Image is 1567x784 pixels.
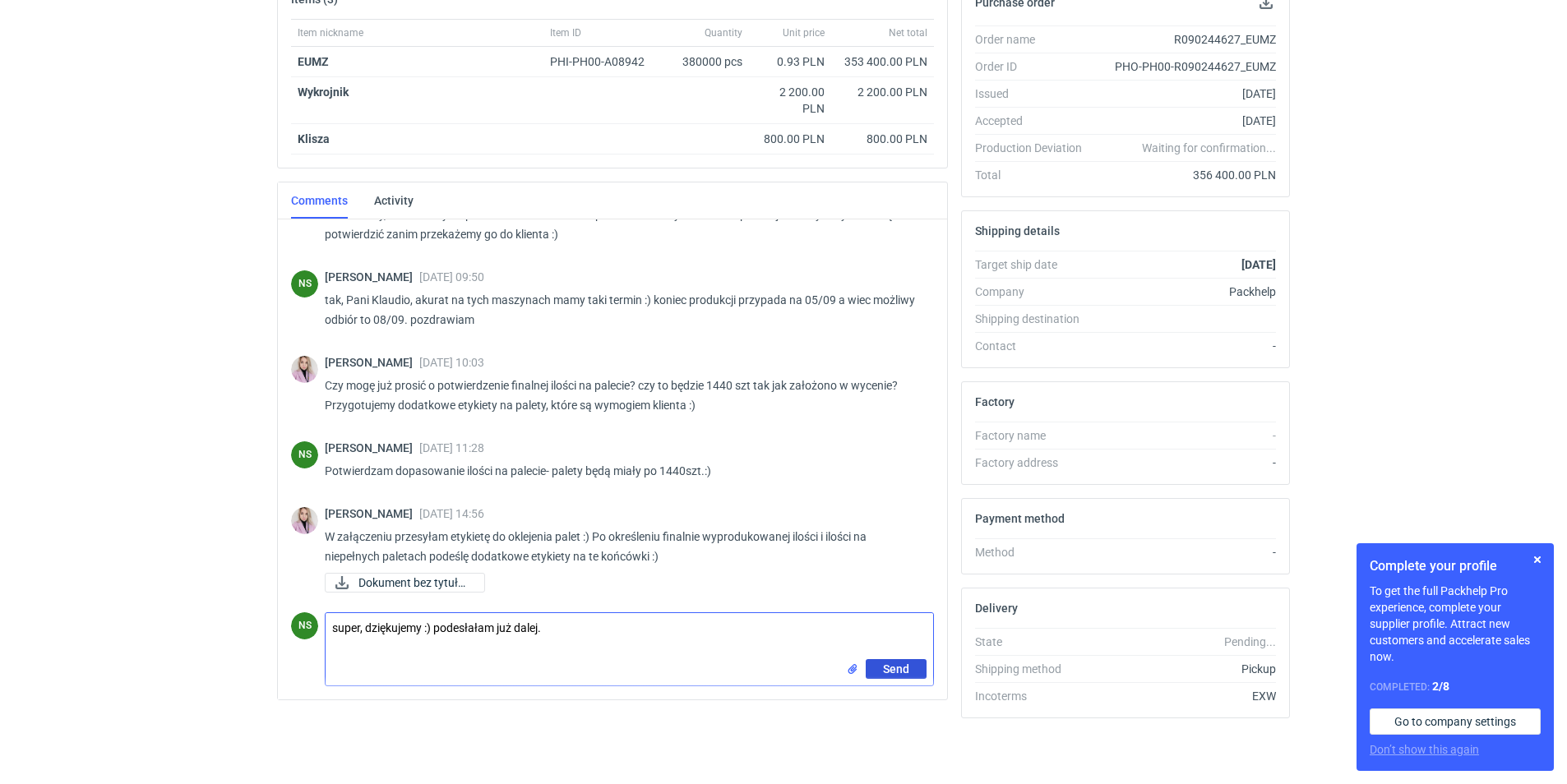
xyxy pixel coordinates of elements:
[291,441,318,468] div: Natalia Stępak
[298,132,330,145] strong: Klisza
[1370,741,1479,758] button: Don’t show this again
[325,270,419,284] span: [PERSON_NAME]
[1241,258,1276,271] strong: [DATE]
[756,131,825,147] div: 800.00 PLN
[975,544,1095,560] div: Method
[291,270,318,297] div: Natalia Stępak
[325,507,419,520] span: [PERSON_NAME]
[1095,544,1276,560] div: -
[866,659,927,679] button: Send
[550,53,660,70] div: PHI-PH00-A08942
[298,85,349,99] strong: Wykrojnik
[291,507,318,534] img: Klaudia Wiśniewska
[419,507,484,520] span: [DATE] 14:56
[419,270,484,284] span: [DATE] 09:50
[975,512,1065,525] h2: Payment method
[374,182,414,219] a: Activity
[756,84,825,117] div: 2 200.00 PLN
[325,205,921,244] p: Dzień dobry, chciałam tylko potwierdzić że 5.09 to na pewno właściwy termin? Po prostu jest dosyć...
[838,53,927,70] div: 353 400.00 PLN
[1095,31,1276,48] div: R090244627_EUMZ
[975,338,1095,354] div: Contact
[975,427,1095,444] div: Factory name
[1370,678,1541,695] div: Completed:
[291,441,318,468] figcaption: NS
[1528,550,1547,570] button: Skip for now
[975,85,1095,102] div: Issued
[326,613,933,659] textarea: super, dziękujemy :) podesłałam już dalej.
[1095,284,1276,300] div: Packhelp
[975,167,1095,183] div: Total
[975,395,1015,408] h2: Factory
[1095,454,1276,471] div: -
[838,84,927,100] div: 2 200.00 PLN
[975,688,1095,704] div: Incoterms
[291,612,318,639] div: Natalia Stępak
[550,26,581,39] span: Item ID
[1224,635,1276,648] em: Pending...
[419,441,484,454] span: [DATE] 11:28
[1095,85,1276,102] div: [DATE]
[889,26,927,39] span: Net total
[325,376,921,415] p: Czy mogę już prosić o potwierdzenie finalnej ilości na palecie? czy to będzie 1440 szt tak jak za...
[1095,167,1276,183] div: 356 400.00 PLN
[1370,556,1541,576] h1: Complete your profile
[975,311,1095,327] div: Shipping destination
[325,527,921,566] p: W załączeniu przesyłam etykietę do oklejenia palet :) Po określeniu finalnie wyprodukowanej ilośc...
[975,256,1095,273] div: Target ship date
[783,26,825,39] span: Unit price
[298,26,363,39] span: Item nickname
[975,224,1060,238] h2: Shipping details
[1432,680,1449,693] strong: 2 / 8
[419,356,484,369] span: [DATE] 10:03
[975,284,1095,300] div: Company
[1095,58,1276,75] div: PHO-PH00-R090244627_EUMZ
[325,461,921,481] p: Potwierdzam dopasowanie ilości na palecie- palety będą miały po 1440szt.:)
[325,290,921,330] p: tak, Pani Klaudio, akurat na tych maszynach mamy taki termin :) koniec produkcji przypada na 05/0...
[705,26,742,39] span: Quantity
[1095,113,1276,129] div: [DATE]
[291,612,318,639] figcaption: NS
[1095,427,1276,444] div: -
[291,356,318,383] img: Klaudia Wiśniewska
[1095,661,1276,677] div: Pickup
[975,58,1095,75] div: Order ID
[1142,140,1276,156] em: Waiting for confirmation...
[291,270,318,297] figcaption: NS
[975,140,1095,156] div: Production Deviation
[756,53,825,70] div: 0.93 PLN
[298,55,329,68] a: EUMZ
[975,602,1018,615] h2: Delivery
[975,31,1095,48] div: Order name
[838,131,927,147] div: 800.00 PLN
[291,182,348,219] a: Comments
[325,573,485,593] a: Dokument bez tytułu....
[975,113,1095,129] div: Accepted
[325,441,419,454] span: [PERSON_NAME]
[667,47,749,77] div: 380000 pcs
[1370,708,1541,735] a: Go to company settings
[1095,338,1276,354] div: -
[975,634,1095,650] div: State
[1095,688,1276,704] div: EXW
[325,356,419,369] span: [PERSON_NAME]
[1370,583,1541,665] p: To get the full Packhelp Pro experience, complete your supplier profile. Attract new customers an...
[975,661,1095,677] div: Shipping method
[883,663,909,675] span: Send
[975,454,1095,471] div: Factory address
[325,573,485,593] div: Dokument bez tytułu.pdf
[358,574,471,592] span: Dokument bez tytułu....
